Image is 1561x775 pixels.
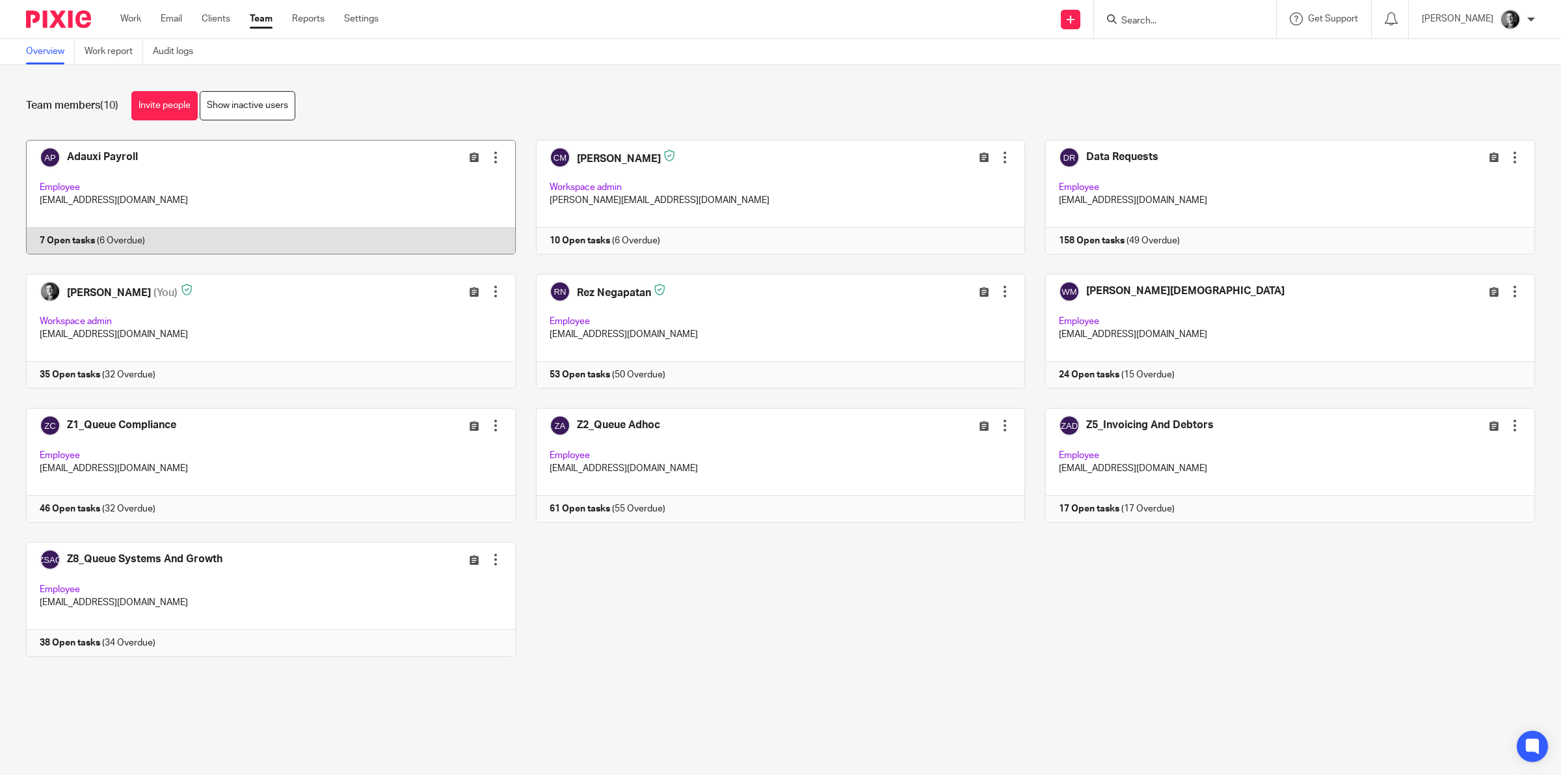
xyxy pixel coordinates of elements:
span: Get Support [1308,14,1358,23]
a: Overview [26,39,75,64]
a: Audit logs [153,39,203,64]
input: Search [1120,16,1237,27]
img: DSC_9061-3.jpg [1500,9,1521,30]
a: Work [120,12,141,25]
img: Pixie [26,10,91,28]
a: Team [250,12,273,25]
a: Invite people [131,91,198,120]
a: Settings [344,12,379,25]
span: (10) [100,100,118,111]
p: [PERSON_NAME] [1422,12,1493,25]
a: Work report [85,39,143,64]
a: Reports [292,12,325,25]
a: Email [161,12,182,25]
a: Show inactive users [200,91,295,120]
h1: Team members [26,99,118,113]
a: Clients [202,12,230,25]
